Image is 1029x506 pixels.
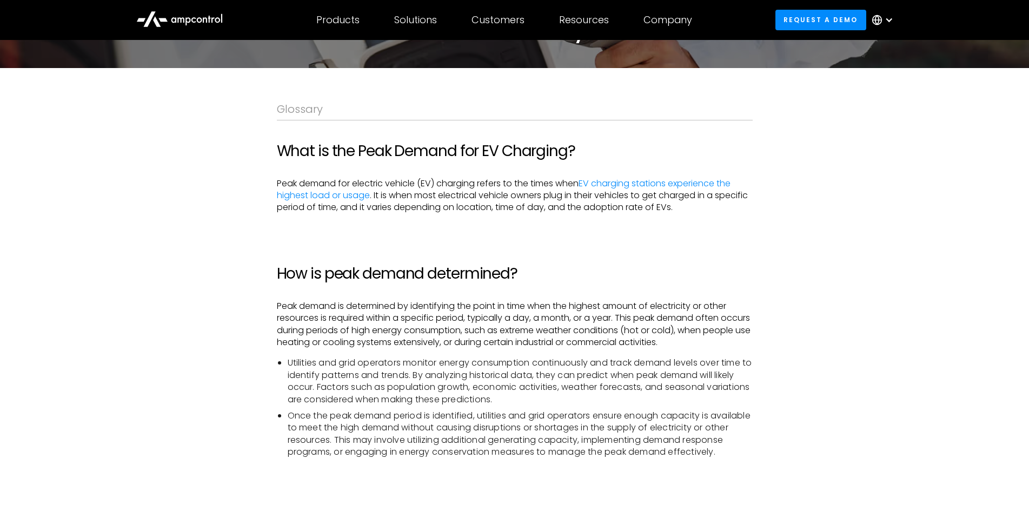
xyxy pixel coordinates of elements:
[277,103,753,116] div: Glossary
[643,14,692,26] div: Company
[394,14,437,26] div: Solutions
[559,14,609,26] div: Resources
[316,14,360,26] div: Products
[472,14,525,26] div: Customers
[277,222,753,234] p: ‍
[277,142,753,160] h2: What is the Peak Demand for EV Charging?
[277,177,731,201] a: EV charging stations experience the highest load or usage
[277,178,753,214] p: Peak demand for electric vehicle (EV) charging refers to the times when . It is when most electri...
[277,300,753,349] p: Peak demand is determined by identifying the point in time when the highest amount of electricity...
[277,265,753,283] h2: How is peak demand determined?
[775,10,866,30] a: Request a demo
[277,10,753,42] h1: Peak Demand Electricity - Peak Load
[288,357,753,406] li: Utilities and grid operators monitor energy consumption continuously and track demand levels over...
[288,410,753,458] li: Once the peak demand period is identified, utilities and grid operators ensure enough capacity is...
[277,467,753,479] p: ‍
